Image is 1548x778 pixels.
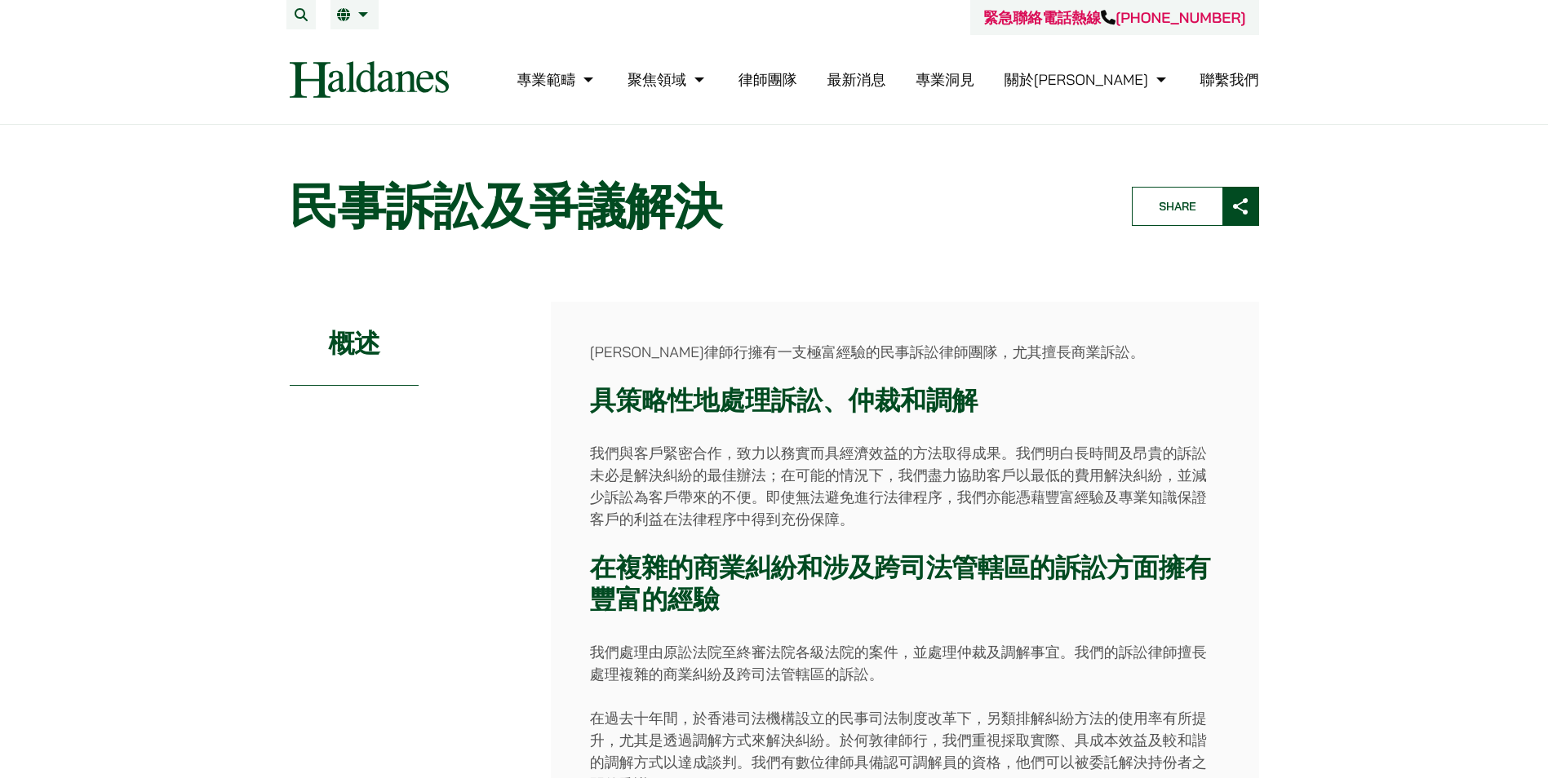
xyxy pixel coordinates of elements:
h1: 民事訴訟及爭議解決 [290,177,1104,236]
a: 律師團隊 [739,70,797,89]
a: 最新消息 [827,70,885,89]
p: 我們與客戶緊密合作，致力以務實而具經濟效益的方法取得成果。我們明白長時間及昂貴的訴訟未必是解決糾紛的最佳辦法；在可能的情況下，我們盡力協助客戶以最低的費用解決糾紛，並減少訴訟為客戶帶來的不便。即... [590,442,1220,530]
a: 繁 [337,8,372,21]
a: 聚焦領域 [628,70,708,89]
a: 關於何敦 [1005,70,1170,89]
a: 緊急聯絡電話熱線[PHONE_NUMBER] [983,8,1245,27]
span: Share [1133,188,1222,225]
a: 聯繫我們 [1200,70,1259,89]
h2: 概述 [290,302,419,386]
img: Logo of Haldanes [290,61,449,98]
h3: 在複雜的商業糾紛和涉及跨司法管轄區的訴訟方面擁有豐富的經驗 [590,552,1220,615]
p: [PERSON_NAME]律師行擁有一支極富經驗的民事訴訟律師團隊，尤其擅長商業訴訟。 [590,341,1220,363]
button: Share [1132,187,1259,226]
p: 我們處理由原訟法院至終審法院各級法院的案件，並處理仲裁及調解事宜。我們的訴訟律師擅長處理複雜的商業糾紛及跨司法管轄區的訴訟。 [590,641,1220,685]
a: 專業洞見 [916,70,974,89]
a: 專業範疇 [517,70,597,89]
h3: 具策略性地處理訴訟、仲裁和調解 [590,385,1220,416]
